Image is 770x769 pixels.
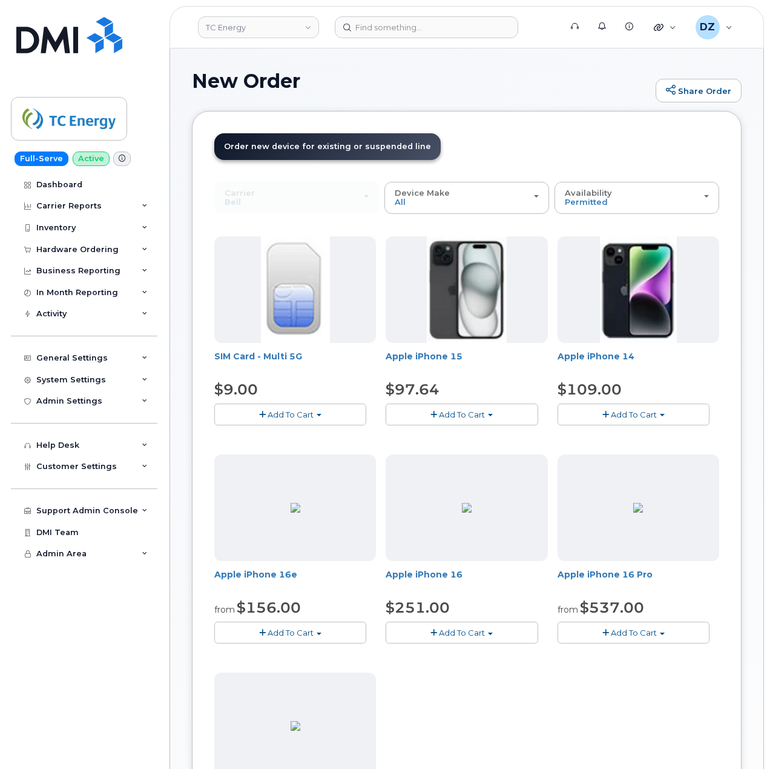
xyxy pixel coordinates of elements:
[558,404,709,425] button: Add To Cart
[656,79,742,103] a: Share Order
[427,236,507,343] img: iphone15.jpg
[554,182,719,213] button: Availability Permitted
[214,350,376,375] div: SIM Card - Multi 5G
[192,70,650,92] h1: New Order
[214,381,258,398] span: $9.00
[386,568,547,593] div: Apple iPhone 16
[611,410,657,419] span: Add To Cart
[237,599,301,616] span: $156.00
[214,569,297,580] a: Apple iPhone 16e
[214,404,366,425] button: Add To Cart
[214,622,366,643] button: Add To Cart
[462,503,472,513] img: 1AD8B381-DE28-42E7-8D9B-FF8D21CC6502.png
[580,599,644,616] span: $537.00
[565,197,608,207] span: Permitted
[291,721,300,731] img: 73A59963-EFD8-4598-881B-B96537DCB850.png
[224,142,431,151] span: Order new device for existing or suspended line
[558,622,709,643] button: Add To Cart
[386,622,538,643] button: Add To Cart
[386,350,547,375] div: Apple iPhone 15
[261,236,330,343] img: 00D627D4-43E9-49B7-A367-2C99342E128C.jpg
[386,599,450,616] span: $251.00
[214,568,376,593] div: Apple iPhone 16e
[717,716,761,760] iframe: Messenger Launcher
[386,569,462,580] a: Apple iPhone 16
[565,188,612,198] span: Availability
[558,604,578,615] small: from
[386,381,439,398] span: $97.64
[214,351,302,362] a: SIM Card - Multi 5G
[611,628,657,638] span: Add To Cart
[633,503,643,513] img: CF3D4CB1-4C2B-41DB-9064-0F6C383BB129.png
[395,197,406,207] span: All
[268,410,314,419] span: Add To Cart
[439,628,485,638] span: Add To Cart
[600,236,677,343] img: iphone14.jpg
[386,351,462,362] a: Apple iPhone 15
[291,503,300,513] img: BB80DA02-9C0E-4782-AB1B-B1D93CAC2204.png
[384,182,549,213] button: Device Make All
[395,188,450,198] span: Device Make
[558,381,622,398] span: $109.00
[558,569,653,580] a: Apple iPhone 16 Pro
[439,410,485,419] span: Add To Cart
[558,350,719,375] div: Apple iPhone 14
[558,351,634,362] a: Apple iPhone 14
[214,604,235,615] small: from
[558,568,719,593] div: Apple iPhone 16 Pro
[268,628,314,638] span: Add To Cart
[386,404,538,425] button: Add To Cart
